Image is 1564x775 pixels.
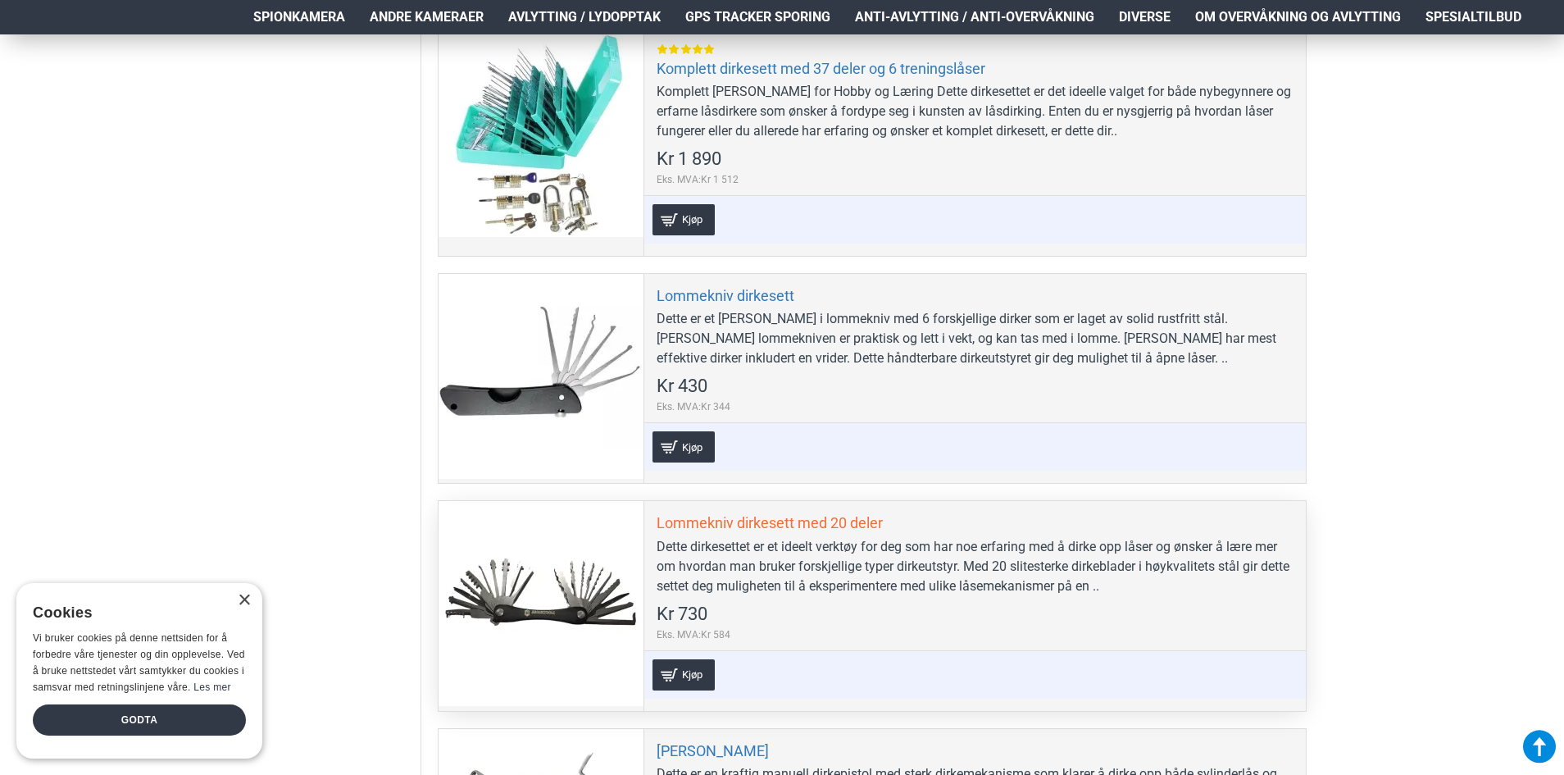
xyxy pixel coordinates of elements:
span: Eks. MVA:Kr 1 512 [657,172,739,187]
span: Diverse [1119,7,1171,27]
div: Dette dirkesettet er et ideelt verktøy for deg som har noe erfaring med å dirke opp låser og ønsk... [657,537,1293,596]
span: Kjøp [678,214,707,225]
a: Lommekniv dirkesett [657,286,794,305]
div: Godta [33,704,246,736]
div: Cookies [33,595,235,631]
span: Om overvåkning og avlytting [1195,7,1401,27]
span: Spesialtilbud [1425,7,1521,27]
span: Vi bruker cookies på denne nettsiden for å forbedre våre tjenester og din opplevelse. Ved å bruke... [33,632,245,692]
a: Komplett dirkesett med 37 deler og 6 treningslåser [657,59,985,78]
span: Avlytting / Lydopptak [508,7,661,27]
span: Anti-avlytting / Anti-overvåkning [855,7,1094,27]
a: Les mer, opens a new window [193,682,230,693]
a: [PERSON_NAME] [657,741,769,760]
a: Komplett dirkesett med 37 deler og 6 treningslåser Komplett dirkesett med 37 deler og 6 treningsl... [439,32,643,237]
span: Eks. MVA:Kr 584 [657,627,730,642]
div: Dette er et [PERSON_NAME] i lommekniv med 6 forskjellige dirker som er laget av solid rustfritt s... [657,309,1293,368]
span: Kr 430 [657,377,707,395]
div: Komplett [PERSON_NAME] for Hobby og Læring Dette dirkesettet er det ideelle valget for både nybeg... [657,82,1293,141]
span: Eks. MVA:Kr 344 [657,399,730,414]
span: Kjøp [678,669,707,680]
span: Kr 730 [657,605,707,623]
a: Lommekniv dirkesett med 20 deler [439,501,643,706]
span: Andre kameraer [370,7,484,27]
a: Lommekniv dirkesett Lommekniv dirkesett [439,274,643,479]
span: GPS Tracker Sporing [685,7,830,27]
a: Lommekniv dirkesett med 20 deler [657,513,883,532]
span: Kjøp [678,442,707,453]
div: Close [238,595,250,607]
span: Spionkamera [253,7,345,27]
span: Kr 1 890 [657,150,721,168]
